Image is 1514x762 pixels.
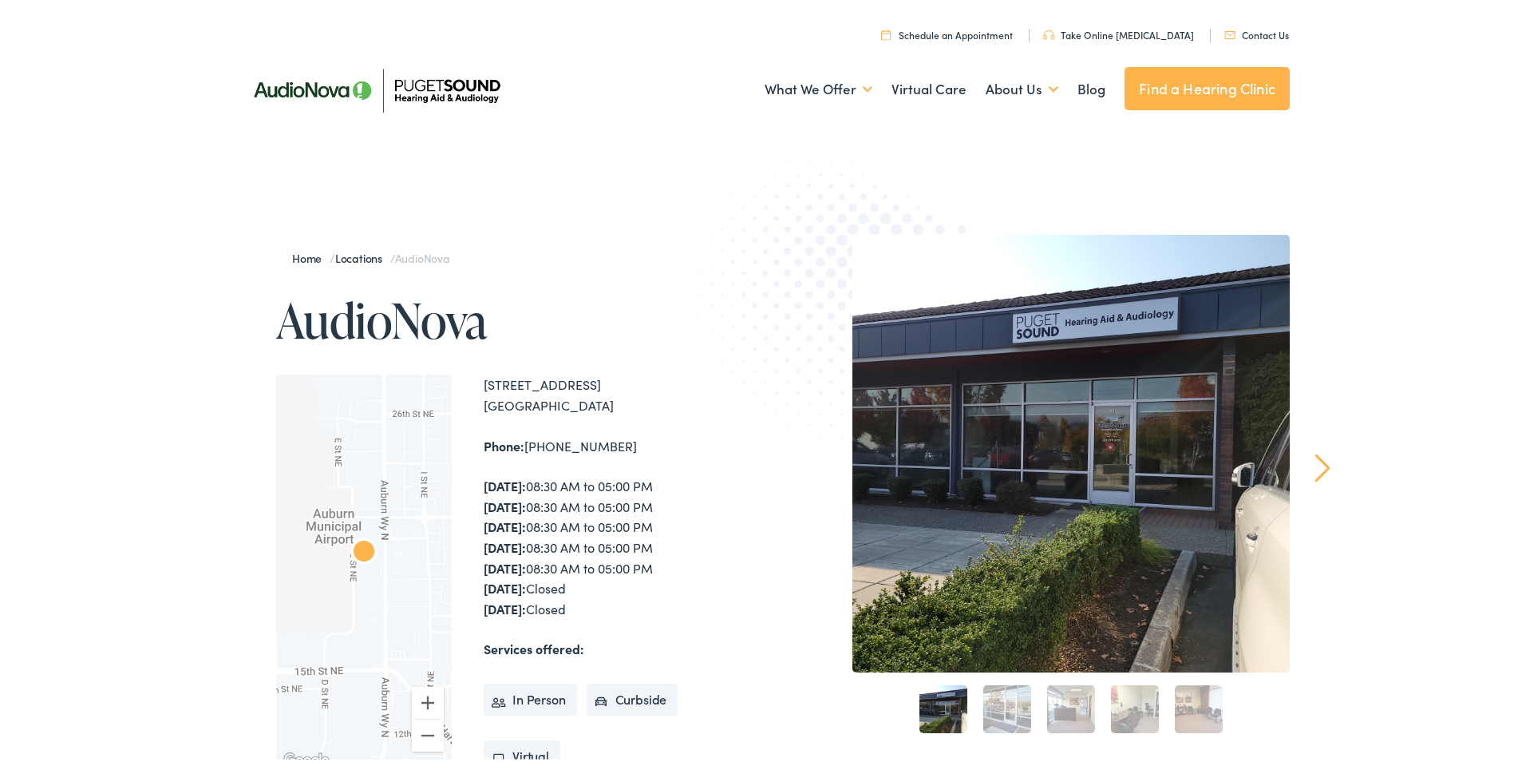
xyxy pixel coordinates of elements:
strong: [DATE]: [484,597,526,614]
a: Schedule an Appointment [881,25,1013,38]
strong: [DATE]: [484,556,526,573]
a: 1 [919,682,967,730]
strong: Phone: [484,434,524,451]
a: What We Offer [765,57,872,116]
h1: AudioNova [276,291,763,343]
li: In Person [484,681,577,712]
li: Curbside [587,681,678,712]
img: utility icon [881,26,891,37]
a: Contact Us [1224,25,1289,38]
button: Zoom in [412,684,444,716]
a: Locations [335,247,390,263]
strong: [DATE]: [484,514,526,532]
div: AudioNova [345,531,383,570]
div: 08:30 AM to 05:00 PM 08:30 AM to 05:00 PM 08:30 AM to 05:00 PM 08:30 AM to 05:00 PM 08:30 AM to 0... [484,473,763,616]
a: Blog [1077,57,1105,116]
strong: [DATE]: [484,494,526,512]
a: 3 [1047,682,1095,730]
div: [STREET_ADDRESS] [GEOGRAPHIC_DATA] [484,371,763,412]
img: utility icon [1224,28,1235,36]
a: Take Online [MEDICAL_DATA] [1043,25,1194,38]
a: 4 [1111,682,1159,730]
img: utility icon [1043,27,1054,37]
a: 5 [1175,682,1223,730]
button: Zoom out [412,716,444,748]
strong: [DATE]: [484,576,526,593]
a: About Us [986,57,1058,116]
strong: Services offered: [484,637,584,654]
div: [PHONE_NUMBER] [484,433,763,454]
a: 2 [983,682,1031,730]
strong: [DATE]: [484,535,526,553]
span: AudioNova [395,247,449,263]
a: Next [1315,450,1330,479]
a: Find a Hearing Clinic [1125,64,1290,107]
a: Home [292,247,330,263]
a: Virtual Care [891,57,967,116]
span: / / [292,247,449,263]
strong: [DATE]: [484,474,526,491]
